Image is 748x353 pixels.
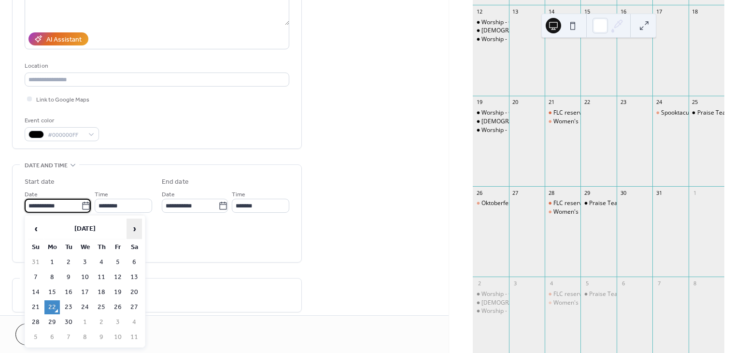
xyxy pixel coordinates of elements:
[48,130,84,140] span: #000000FF
[44,270,60,284] td: 8
[61,255,76,269] td: 2
[61,270,76,284] td: 9
[473,18,508,27] div: Worship - Chapel
[94,285,109,299] td: 18
[512,8,519,15] div: 13
[481,126,518,134] div: Worship - FLC
[655,8,663,15] div: 17
[61,300,76,314] td: 23
[44,330,60,344] td: 6
[553,118,677,126] div: Women's [DEMOGRAPHIC_DATA] Study - SMC
[473,27,508,35] div: Bible Study
[481,35,518,44] div: Worship - FLC
[655,189,663,196] div: 31
[28,315,43,329] td: 28
[476,279,483,287] div: 2
[553,299,677,307] div: Women's [DEMOGRAPHIC_DATA] Study - SMC
[127,219,141,238] span: ›
[94,330,109,344] td: 9
[655,99,663,106] div: 24
[28,255,43,269] td: 31
[692,8,699,15] div: 18
[127,240,142,254] th: Sa
[94,240,109,254] th: Th
[473,307,508,315] div: Worship - FLC
[77,300,93,314] td: 24
[553,290,589,298] div: FLC reserved
[77,270,93,284] td: 10
[548,99,555,106] div: 21
[553,208,677,216] div: Women's [DEMOGRAPHIC_DATA] Study - SMC
[476,8,483,15] div: 12
[548,8,555,15] div: 14
[15,324,75,345] button: Cancel
[652,109,688,117] div: Spooktacular Stroll
[473,35,508,44] div: Worship - FLC
[28,240,43,254] th: Su
[127,315,142,329] td: 4
[110,315,126,329] td: 3
[512,99,519,106] div: 20
[162,177,189,187] div: End date
[620,8,627,15] div: 16
[94,270,109,284] td: 11
[25,116,97,126] div: Event color
[61,285,76,299] td: 16
[481,290,527,298] div: Worship - Chapel
[545,118,580,126] div: Women's Bible Study - SMC
[620,189,627,196] div: 30
[110,270,126,284] td: 12
[25,61,287,71] div: Location
[36,95,89,105] span: Link to Google Maps
[25,161,68,171] span: Date and time
[44,285,60,299] td: 15
[28,270,43,284] td: 7
[28,330,43,344] td: 5
[28,300,43,314] td: 21
[110,330,126,344] td: 10
[481,27,562,35] div: [DEMOGRAPHIC_DATA] Study
[232,190,245,200] span: Time
[545,109,580,117] div: FLC reserved
[77,315,93,329] td: 1
[94,315,109,329] td: 2
[28,219,43,238] span: ‹
[77,240,93,254] th: We
[481,307,518,315] div: Worship - FLC
[553,199,589,207] div: FLC reserved
[94,300,109,314] td: 25
[473,199,508,207] div: Oktoberfest
[127,300,142,314] td: 27
[481,18,527,27] div: Worship - Chapel
[548,279,555,287] div: 4
[545,299,580,307] div: Women's Bible Study - SMC
[512,189,519,196] div: 27
[697,109,746,117] div: Praise Team (FLC)
[589,199,637,207] div: Praise Team - FLC
[473,126,508,134] div: Worship - FLC
[61,330,76,344] td: 7
[77,330,93,344] td: 8
[481,299,562,307] div: [DEMOGRAPHIC_DATA] Study
[580,199,616,207] div: Praise Team - FLC
[110,285,126,299] td: 19
[44,255,60,269] td: 1
[473,109,508,117] div: Worship - Chapel
[583,279,591,287] div: 5
[545,290,580,298] div: FLC reserved
[548,189,555,196] div: 28
[77,255,93,269] td: 3
[655,279,663,287] div: 7
[127,270,142,284] td: 13
[661,109,712,117] div: Spooktacular Stroll
[127,255,142,269] td: 6
[692,279,699,287] div: 8
[583,99,591,106] div: 22
[481,109,527,117] div: Worship - Chapel
[77,285,93,299] td: 17
[95,190,108,200] span: Time
[44,240,60,254] th: Mo
[512,279,519,287] div: 3
[127,330,142,344] td: 11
